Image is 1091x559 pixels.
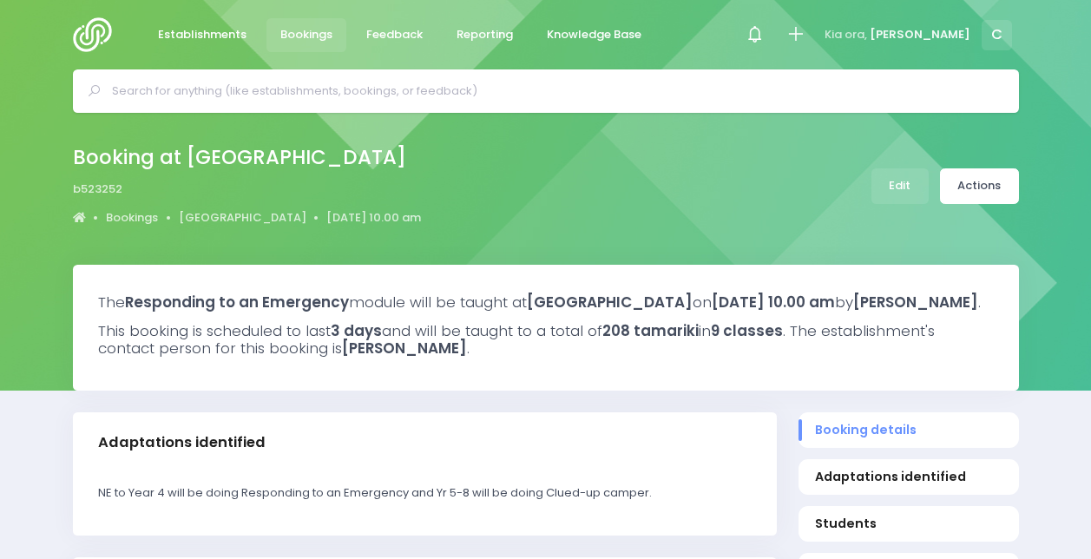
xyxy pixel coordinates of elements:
[98,484,752,502] p: NE to Year 4 will be doing Responding to an Emergency and Yr 5-8 will be doing Clued-up camper.
[815,468,1002,486] span: Adaptations identified
[547,26,641,43] span: Knowledge Base
[443,18,528,52] a: Reporting
[179,209,306,227] a: [GEOGRAPHIC_DATA]
[326,209,421,227] a: [DATE] 10.00 am
[352,18,437,52] a: Feedback
[158,26,246,43] span: Establishments
[342,338,467,358] strong: [PERSON_NAME]
[815,421,1002,439] span: Booking details
[106,209,158,227] a: Bookings
[98,293,994,311] h3: The module will be taught at on by .
[366,26,423,43] span: Feedback
[871,168,929,204] a: Edit
[799,506,1019,542] a: Students
[712,292,835,312] strong: [DATE] 10.00 am
[112,78,995,104] input: Search for anything (like establishments, bookings, or feedback)
[457,26,513,43] span: Reporting
[98,434,266,451] h3: Adaptations identified
[533,18,656,52] a: Knowledge Base
[940,168,1019,204] a: Actions
[602,320,699,341] strong: 208 tamariki
[331,320,382,341] strong: 3 days
[266,18,347,52] a: Bookings
[280,26,332,43] span: Bookings
[98,322,994,358] h3: This booking is scheduled to last and will be taught to a total of in . The establishment's conta...
[125,292,349,312] strong: Responding to an Emergency
[870,26,970,43] span: [PERSON_NAME]
[799,459,1019,495] a: Adaptations identified
[853,292,978,312] strong: [PERSON_NAME]
[73,17,122,52] img: Logo
[73,146,407,169] h2: Booking at [GEOGRAPHIC_DATA]
[711,320,783,341] strong: 9 classes
[144,18,261,52] a: Establishments
[527,292,693,312] strong: [GEOGRAPHIC_DATA]
[73,181,122,198] span: b523252
[982,20,1012,50] span: C
[825,26,867,43] span: Kia ora,
[815,515,1002,533] span: Students
[799,412,1019,448] a: Booking details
